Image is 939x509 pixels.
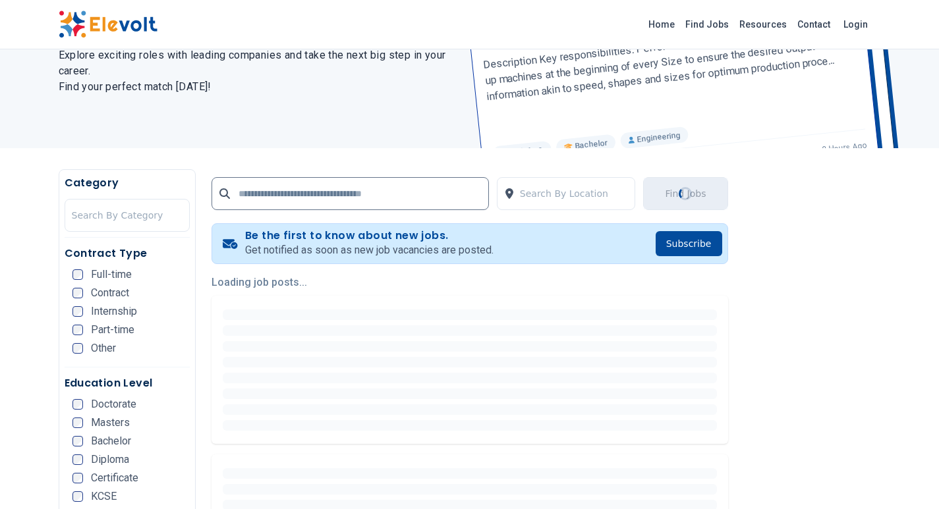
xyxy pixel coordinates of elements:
input: Bachelor [72,436,83,446]
h5: Category [65,175,190,191]
p: Loading job posts... [212,275,728,290]
h4: Be the first to know about new jobs. [245,229,494,242]
h5: Education Level [65,375,190,391]
div: Loading... [677,184,695,202]
a: Home [643,14,680,35]
span: Contract [91,288,129,298]
span: Doctorate [91,399,136,410]
img: Elevolt [59,11,157,38]
input: Masters [72,417,83,428]
input: KCSE [72,491,83,502]
span: Full-time [91,269,132,280]
a: Resources [734,14,792,35]
span: Internship [91,306,137,317]
input: Contract [72,288,83,298]
span: Part-time [91,325,134,335]
span: Bachelor [91,436,131,446]
input: Other [72,343,83,354]
p: Get notified as soon as new job vacancies are posted. [245,242,494,258]
button: Find JobsLoading... [643,177,727,210]
span: KCSE [91,491,117,502]
input: Certificate [72,473,83,483]
a: Contact [792,14,836,35]
iframe: Chat Widget [873,446,939,509]
h5: Contract Type [65,246,190,261]
h2: Explore exciting roles with leading companies and take the next big step in your career. Find you... [59,47,454,95]
button: Subscribe [656,231,722,256]
span: Masters [91,417,130,428]
span: Diploma [91,454,129,465]
span: Certificate [91,473,138,483]
a: Login [836,11,876,38]
input: Doctorate [72,399,83,410]
span: Other [91,343,116,354]
input: Internship [72,306,83,317]
input: Part-time [72,325,83,335]
input: Diploma [72,454,83,465]
a: Find Jobs [680,14,734,35]
input: Full-time [72,269,83,280]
